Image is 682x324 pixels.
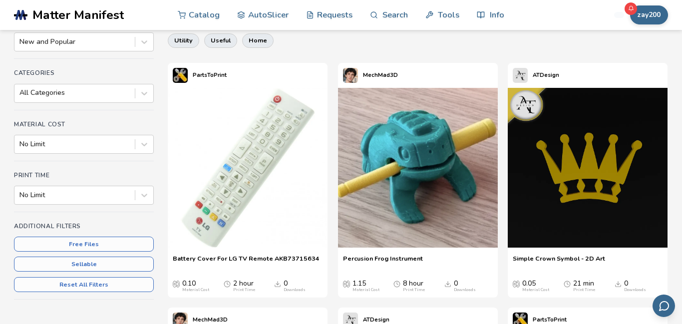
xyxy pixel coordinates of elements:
[513,255,605,270] a: Simple Crown Symbol - 2D Art
[573,280,595,293] div: 21 min
[168,63,232,88] a: PartsToPrint's profilePartsToPrint
[653,295,675,317] button: Send feedback via email
[14,172,154,179] h4: Print Time
[352,288,379,293] div: Material Cost
[19,89,21,97] input: All Categories
[343,68,358,83] img: MechMad3D's profile
[403,280,425,293] div: 8 hour
[14,121,154,128] h4: Material Cost
[168,33,199,47] button: utility
[242,33,274,47] button: home
[173,280,180,288] span: Average Cost
[173,255,320,270] a: Battery Cover For LG TV Remote AKB73715634
[444,280,451,288] span: Downloads
[14,69,154,76] h4: Categories
[173,68,188,83] img: PartsToPrint's profile
[284,280,306,293] div: 0
[573,288,595,293] div: Print Time
[19,38,21,46] input: New and Popular
[564,280,571,288] span: Average Print Time
[508,63,564,88] a: ATDesign's profileATDesign
[14,257,154,272] button: Sellable
[403,288,425,293] div: Print Time
[393,280,400,288] span: Average Print Time
[630,5,668,24] button: zay200
[454,280,476,293] div: 0
[343,255,423,270] a: Percusion Frog Instrument
[233,280,255,293] div: 2 hour
[522,280,549,293] div: 0.05
[624,280,646,293] div: 0
[624,288,646,293] div: Downloads
[513,68,528,83] img: ATDesign's profile
[19,140,21,148] input: No Limit
[533,70,559,80] p: ATDesign
[615,280,622,288] span: Downloads
[14,223,154,230] h4: Additional Filters
[274,280,281,288] span: Downloads
[14,277,154,292] button: Reset All Filters
[182,288,209,293] div: Material Cost
[522,288,549,293] div: Material Cost
[284,288,306,293] div: Downloads
[19,191,21,199] input: No Limit
[233,288,255,293] div: Print Time
[343,280,350,288] span: Average Cost
[204,33,237,47] button: useful
[352,280,379,293] div: 1.15
[193,70,227,80] p: PartsToPrint
[338,63,403,88] a: MechMad3D's profileMechMad3D
[182,280,209,293] div: 0.10
[14,237,154,252] button: Free Files
[513,280,520,288] span: Average Cost
[363,70,398,80] p: MechMad3D
[454,288,476,293] div: Downloads
[32,8,124,22] span: Matter Manifest
[224,280,231,288] span: Average Print Time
